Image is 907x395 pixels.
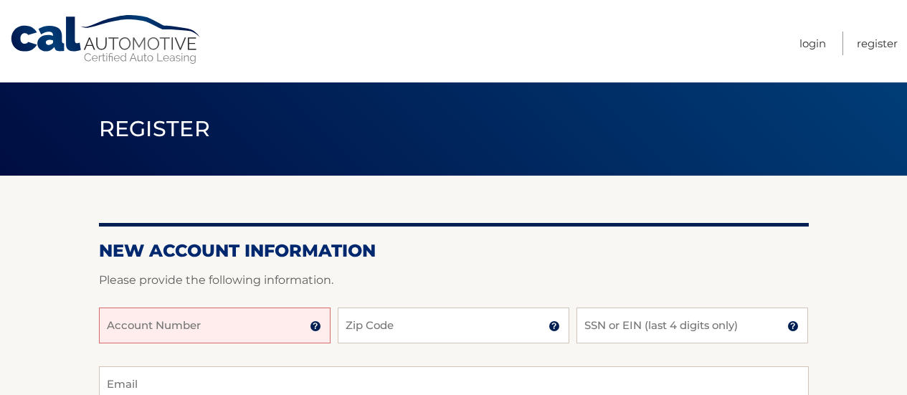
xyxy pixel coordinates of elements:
input: Zip Code [338,308,569,343]
span: Register [99,115,211,142]
img: tooltip.svg [787,320,799,332]
input: SSN or EIN (last 4 digits only) [576,308,808,343]
input: Account Number [99,308,331,343]
a: Cal Automotive [9,14,203,65]
a: Login [799,32,826,55]
img: tooltip.svg [310,320,321,332]
h2: New Account Information [99,240,809,262]
p: Please provide the following information. [99,270,809,290]
img: tooltip.svg [549,320,560,332]
a: Register [857,32,898,55]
